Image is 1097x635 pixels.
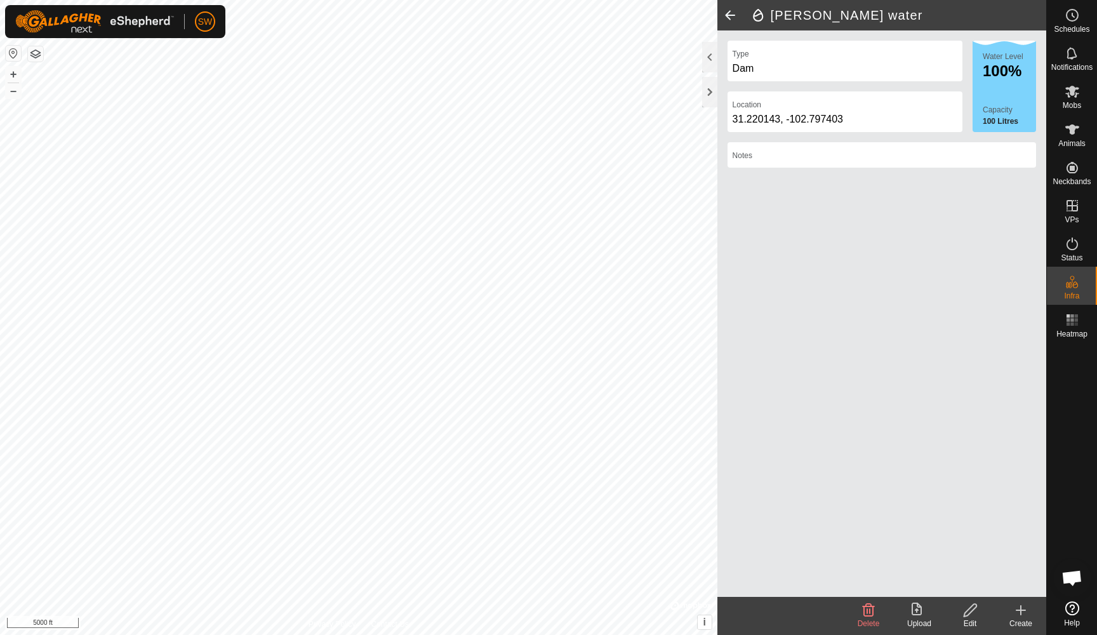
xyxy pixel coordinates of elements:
button: Map Layers [28,46,43,62]
span: i [703,617,705,627]
span: Neckbands [1053,178,1091,185]
span: Delete [858,619,880,628]
div: Edit [945,618,995,629]
a: Contact Us [371,618,408,630]
span: VPs [1065,216,1079,224]
span: Infra [1064,292,1079,300]
a: Privacy Policy [309,618,356,630]
div: Upload [894,618,945,629]
label: Notes [733,150,752,161]
button: – [6,83,21,98]
button: Reset Map [6,46,21,61]
span: Help [1064,619,1080,627]
span: SW [198,15,213,29]
span: Animals [1058,140,1086,147]
span: Status [1061,254,1082,262]
div: Create [995,618,1046,629]
a: Help [1047,596,1097,632]
button: + [6,67,21,82]
img: Gallagher Logo [15,10,174,33]
label: Location [733,99,761,110]
label: Water Level [983,52,1023,61]
span: Notifications [1051,63,1093,71]
span: Schedules [1054,25,1089,33]
h2: [PERSON_NAME] water [750,8,1046,23]
label: Capacity [983,104,1036,116]
label: Type [733,48,749,60]
div: 100% [983,63,1036,79]
span: Heatmap [1056,330,1087,338]
a: Open chat [1053,559,1091,597]
label: 100 Litres [983,116,1036,127]
button: i [698,615,712,629]
div: Dam [733,61,957,76]
div: 31.220143, -102.797403 [733,112,957,127]
span: Mobs [1063,102,1081,109]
